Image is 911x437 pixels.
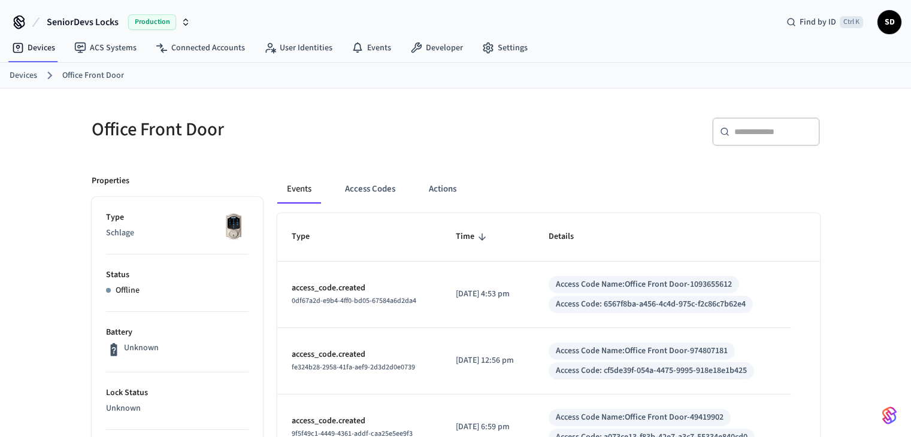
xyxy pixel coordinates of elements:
[255,37,342,59] a: User Identities
[106,227,249,239] p: Schlage
[106,387,249,399] p: Lock Status
[556,365,747,377] div: Access Code: cf5de39f-054a-4475-9995-918e18e1b425
[146,37,255,59] a: Connected Accounts
[124,342,159,354] p: Unknown
[877,10,901,34] button: SD
[800,16,836,28] span: Find by ID
[47,15,119,29] span: SeniorDevs Locks
[419,175,466,204] button: Actions
[277,175,820,204] div: ant example
[10,69,37,82] a: Devices
[2,37,65,59] a: Devices
[92,175,129,187] p: Properties
[556,278,732,291] div: Access Code Name: Office Front Door-1093655612
[473,37,537,59] a: Settings
[292,415,428,427] p: access_code.created
[116,284,140,297] p: Offline
[106,269,249,281] p: Status
[840,16,863,28] span: Ctrl K
[92,117,449,142] h5: Office Front Door
[106,326,249,339] p: Battery
[879,11,900,33] span: SD
[65,37,146,59] a: ACS Systems
[335,175,405,204] button: Access Codes
[556,411,724,424] div: Access Code Name: Office Front Door-49419902
[456,354,520,367] p: [DATE] 12:56 pm
[277,175,321,204] button: Events
[456,288,520,301] p: [DATE] 4:53 pm
[556,345,728,357] div: Access Code Name: Office Front Door-974807181
[292,362,415,372] span: fe324b28-2958-41fa-aef9-2d3d2d0e0739
[292,227,325,246] span: Type
[456,227,490,246] span: Time
[106,211,249,224] p: Type
[292,296,416,306] span: 0df67a2d-e9b4-4ff0-bd05-67584a6d2da4
[777,11,873,33] div: Find by IDCtrl K
[219,211,249,241] img: Schlage Sense Smart Deadbolt with Camelot Trim, Front
[62,69,124,82] a: Office Front Door
[549,227,589,246] span: Details
[128,14,176,30] span: Production
[292,282,428,295] p: access_code.created
[456,421,520,433] p: [DATE] 6:59 pm
[882,406,897,425] img: SeamLogoGradient.69752ec5.svg
[556,298,746,311] div: Access Code: 6567f8ba-a456-4c4d-975c-f2c86c7b62e4
[292,348,428,361] p: access_code.created
[401,37,473,59] a: Developer
[106,402,249,415] p: Unknown
[342,37,401,59] a: Events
